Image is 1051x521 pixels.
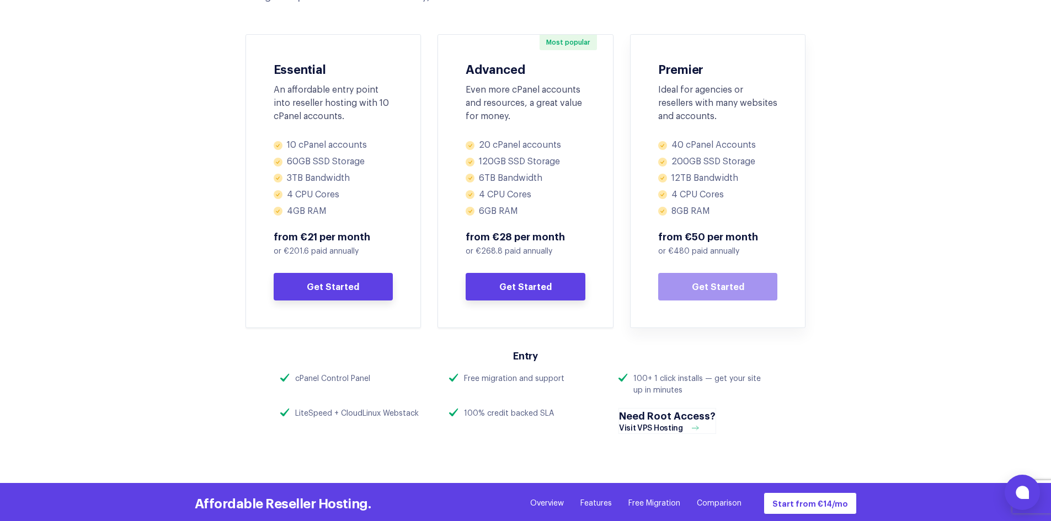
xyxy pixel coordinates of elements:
div: cPanel Control Panel [295,373,370,385]
div: LiteSpeed + CloudLinux Webstack [295,408,419,420]
li: 40 cPanel Accounts [658,139,778,151]
a: Overview [530,498,564,509]
li: 20 cPanel accounts [466,139,585,151]
div: 100% credit backed SLA [464,408,554,420]
a: Get Started [274,273,393,300]
li: 4 CPU Cores [274,189,393,201]
li: 3TB Bandwidth [274,173,393,184]
li: 4GB RAM [274,206,393,217]
a: Comparison [697,498,741,509]
li: 4 CPU Cores [466,189,585,201]
a: Need Root Access?Visit VPS Hosting [618,408,716,434]
a: Start from €14/mo [764,492,857,514]
li: 8GB RAM [658,206,778,217]
h3: Affordable Reseller Hosting. [195,495,371,511]
p: or €268.8 paid annually [466,246,585,257]
h3: Essential [274,62,393,75]
div: 100+ 1 click installs — get your site up in minutes [633,373,771,396]
a: Features [580,498,612,509]
h4: Need Root Access? [619,409,716,422]
a: Get Started [466,273,585,300]
li: 6TB Bandwidth [466,173,585,184]
span: from €50 per month [658,230,778,243]
li: 60GB SSD Storage [274,156,393,168]
div: Ideal for agencies or resellers with many websites and accounts. [658,83,778,123]
li: 200GB SSD Storage [658,156,778,168]
button: Open chat window [1005,475,1040,510]
div: Visit VPS Hosting [619,424,705,433]
li: 10 cPanel accounts [274,139,393,151]
a: Free Migration [628,498,680,509]
div: Free migration and support [464,373,564,385]
p: or €201.6 paid annually [274,246,393,257]
span: from €28 per month [466,230,585,243]
li: 120GB SSD Storage [466,156,585,168]
li: 6GB RAM [466,206,585,217]
div: Even more cPanel accounts and resources, a great value for money. [466,83,585,123]
li: 12TB Bandwidth [658,173,778,184]
span: Most popular [540,35,597,50]
span: from €21 per month [274,230,393,243]
h3: Advanced [466,62,585,75]
div: An affordable entry point into reseller hosting with 10 cPanel accounts. [274,83,393,123]
li: 4 CPU Cores [658,189,778,201]
a: Get Started [658,273,778,300]
h3: Entry [280,349,771,362]
h3: Premier [658,62,778,75]
p: or €480 paid annually [658,246,778,257]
